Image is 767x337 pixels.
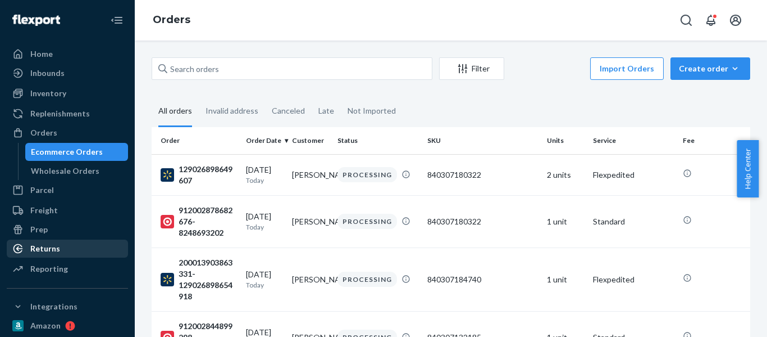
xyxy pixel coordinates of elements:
div: Parcel [30,185,54,196]
div: [DATE] [246,269,283,290]
div: PROCESSING [337,167,397,182]
div: [DATE] [246,164,283,185]
div: Inventory [30,88,66,99]
a: Inbounds [7,64,128,82]
a: Freight [7,201,128,219]
img: Flexport logo [12,15,60,26]
th: Order [152,127,241,154]
td: [PERSON_NAME] [287,248,334,311]
p: Today [246,280,283,290]
a: Amazon [7,317,128,335]
div: 129026898649607 [161,164,237,186]
th: Status [333,127,423,154]
button: Close Navigation [106,9,128,32]
div: Replenishments [30,108,90,119]
div: 200013903863331-129026898654918 [161,257,237,302]
a: Parcel [7,181,128,199]
div: 840307180322 [427,169,538,181]
th: Service [588,127,678,154]
div: Late [318,96,334,125]
div: Invalid address [206,96,258,125]
td: 2 units [542,154,588,195]
a: Orders [153,14,190,26]
div: Amazon [30,320,61,331]
a: Orders [7,124,128,142]
input: Search orders [152,57,432,80]
a: Reporting [7,260,128,278]
button: Integrations [7,298,128,316]
div: Canceled [272,96,305,125]
a: Inventory [7,84,128,102]
p: Standard [593,216,674,227]
button: Open account menu [724,9,747,32]
th: SKU [423,127,542,154]
p: Today [246,222,283,232]
a: Wholesale Orders [25,162,129,180]
ol: breadcrumbs [144,4,199,37]
div: PROCESSING [337,214,397,229]
button: Create order [670,57,750,80]
td: [PERSON_NAME] [287,195,334,248]
div: Prep [30,224,48,235]
td: 1 unit [542,195,588,248]
div: All orders [158,96,192,127]
a: Returns [7,240,128,258]
div: Reporting [30,263,68,275]
div: Create order [679,63,742,74]
div: 840307180322 [427,216,538,227]
div: [DATE] [246,211,283,232]
button: Import Orders [590,57,664,80]
p: Today [246,176,283,185]
div: Wholesale Orders [31,165,99,177]
th: Units [542,127,588,154]
div: Filter [440,63,504,74]
td: 1 unit [542,248,588,311]
button: Help Center [737,140,759,197]
div: Orders [30,127,57,138]
div: Inbounds [30,68,65,79]
div: Freight [30,205,58,216]
th: Fee [678,127,750,154]
div: PROCESSING [337,272,397,287]
button: Filter [439,57,504,80]
div: Returns [30,243,60,254]
a: Home [7,45,128,63]
button: Open notifications [700,9,722,32]
a: Replenishments [7,105,128,123]
div: Customer [292,136,329,145]
div: Ecommerce Orders [31,146,103,158]
p: Flexpedited [593,274,674,285]
div: Home [30,48,53,60]
div: 840307184740 [427,274,538,285]
div: 912002878682676-8248693202 [161,205,237,239]
p: Flexpedited [593,169,674,181]
div: Not Imported [348,96,396,125]
td: [PERSON_NAME] [287,154,334,195]
div: Integrations [30,301,77,312]
a: Ecommerce Orders [25,143,129,161]
button: Open Search Box [675,9,697,32]
a: Prep [7,221,128,239]
th: Order Date [241,127,287,154]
